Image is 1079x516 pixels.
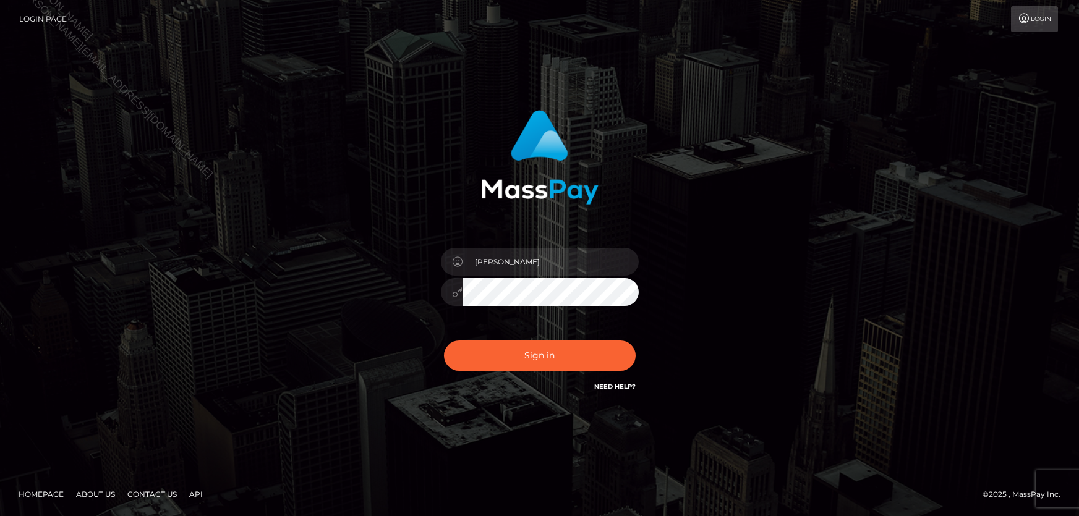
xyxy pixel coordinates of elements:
a: Contact Us [122,484,182,504]
a: Login Page [19,6,67,32]
a: Homepage [14,484,69,504]
button: Sign in [444,340,636,371]
div: © 2025 , MassPay Inc. [983,488,1070,501]
a: Need Help? [594,383,636,391]
a: API [184,484,208,504]
img: MassPay Login [481,110,599,205]
a: About Us [71,484,120,504]
a: Login [1011,6,1058,32]
input: Username... [463,248,639,276]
